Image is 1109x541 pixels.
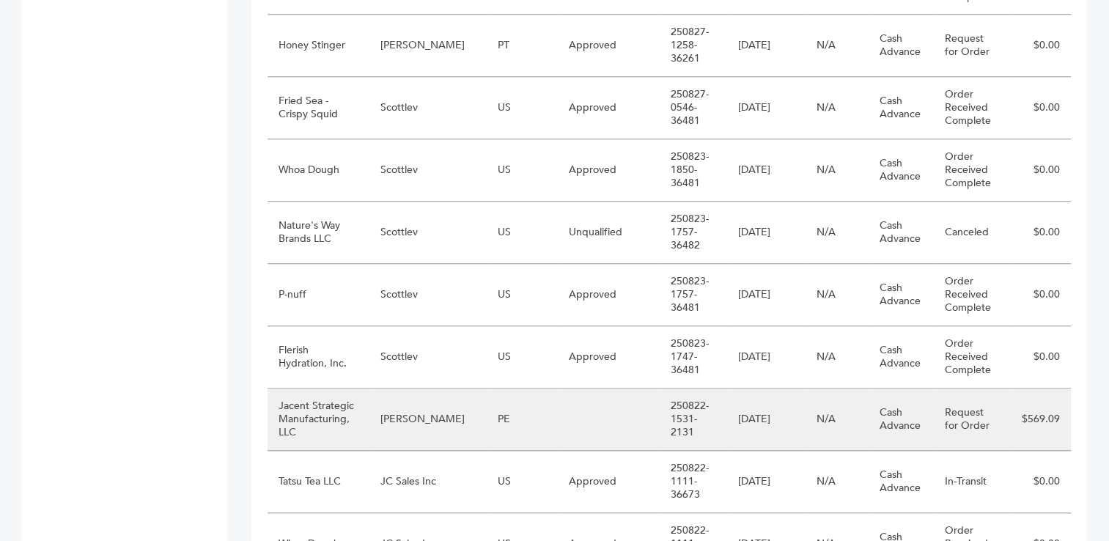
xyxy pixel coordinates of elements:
td: Cash Advance [869,15,934,77]
td: N/A [806,77,869,139]
td: Cash Advance [869,202,934,264]
td: $0.00 [1011,451,1071,513]
td: 250823-1757-36482 [660,202,727,264]
td: Order Received Complete [934,264,1011,326]
td: US [487,451,558,513]
td: Canceled [934,202,1011,264]
td: [PERSON_NAME] [369,15,487,77]
td: US [487,202,558,264]
td: US [487,139,558,202]
td: 250823-1747-36481 [660,326,727,389]
td: Approved [558,264,660,326]
td: Cash Advance [869,77,934,139]
td: Approved [558,451,660,513]
td: $0.00 [1011,15,1071,77]
td: N/A [806,264,869,326]
td: Approved [558,139,660,202]
td: Approved [558,15,660,77]
td: 250822-1111-36673 [660,451,727,513]
td: Cash Advance [869,326,934,389]
td: US [487,326,558,389]
td: $0.00 [1011,202,1071,264]
td: $0.00 [1011,139,1071,202]
td: [DATE] [727,15,806,77]
td: N/A [806,15,869,77]
td: N/A [806,139,869,202]
td: In-Transit [934,451,1011,513]
td: 250823-1757-36481 [660,264,727,326]
td: $0.00 [1011,264,1071,326]
td: 250827-0546-36481 [660,77,727,139]
td: JC Sales Inc [369,451,487,513]
td: Order Received Complete [934,326,1011,389]
td: Cash Advance [869,451,934,513]
td: Scottlev [369,202,487,264]
td: [DATE] [727,264,806,326]
td: Jacent Strategic Manufacturing, LLC [268,389,369,451]
td: N/A [806,326,869,389]
td: PE [487,389,558,451]
td: Scottlev [369,77,487,139]
td: N/A [806,451,869,513]
td: Order Received Complete [934,77,1011,139]
td: N/A [806,202,869,264]
td: Tatsu Tea LLC [268,451,369,513]
td: PT [487,15,558,77]
td: Fried Sea - Crispy Squid [268,77,369,139]
td: Approved [558,326,660,389]
td: [DATE] [727,389,806,451]
td: $0.00 [1011,77,1071,139]
td: [DATE] [727,202,806,264]
td: Nature's Way Brands LLC [268,202,369,264]
td: Cash Advance [869,264,934,326]
td: Cash Advance [869,139,934,202]
td: Honey Stinger [268,15,369,77]
td: Scottlev [369,326,487,389]
td: Whoa Dough [268,139,369,202]
td: [DATE] [727,139,806,202]
td: 250827-1258-36261 [660,15,727,77]
td: [DATE] [727,326,806,389]
td: Flerish Hydration, Inc. [268,326,369,389]
td: $0.00 [1011,326,1071,389]
td: $569.09 [1011,389,1071,451]
td: Request for Order [934,15,1011,77]
td: N/A [806,389,869,451]
td: 250822-1531-2131 [660,389,727,451]
td: Unqualified [558,202,660,264]
td: US [487,77,558,139]
td: [PERSON_NAME] [369,389,487,451]
td: Order Received Complete [934,139,1011,202]
td: [DATE] [727,77,806,139]
td: P-nuff [268,264,369,326]
td: Request for Order [934,389,1011,451]
td: 250823-1850-36481 [660,139,727,202]
td: US [487,264,558,326]
td: Cash Advance [869,389,934,451]
td: [DATE] [727,451,806,513]
td: Scottlev [369,264,487,326]
td: Approved [558,77,660,139]
td: Scottlev [369,139,487,202]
